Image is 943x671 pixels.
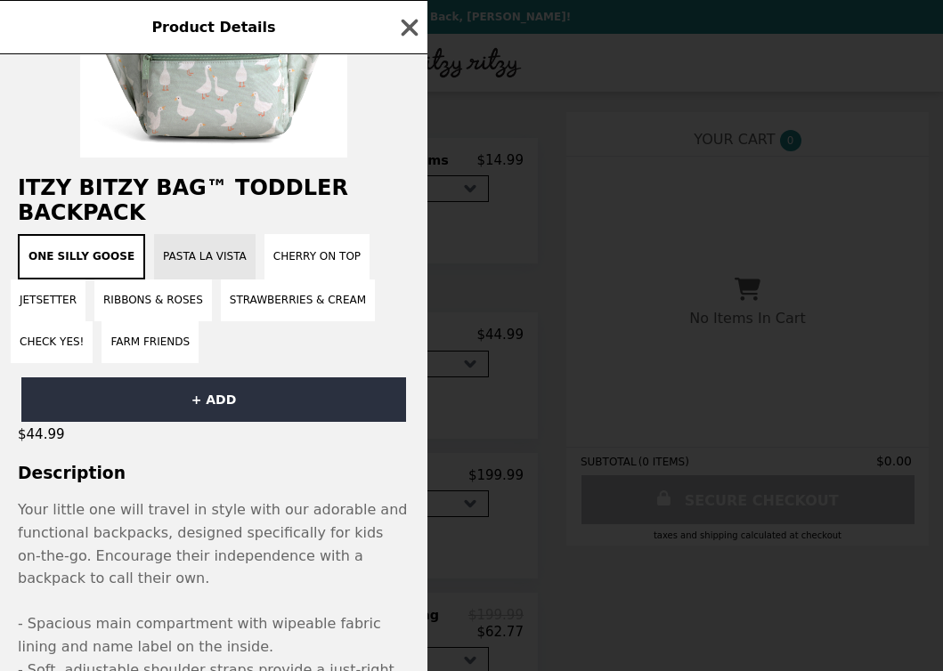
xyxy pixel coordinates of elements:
[154,234,256,279] button: Pasta La Vista
[221,279,375,321] button: Strawberries & Cream
[18,234,145,279] button: One Silly Goose
[11,279,85,321] button: Jetsetter
[94,279,212,321] button: Ribbons & Roses
[11,321,93,363] button: Check Yes!
[151,19,275,36] span: Product Details
[21,377,406,422] button: + ADD
[264,234,370,279] button: Cherry on Top
[102,321,199,363] button: Farm Friends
